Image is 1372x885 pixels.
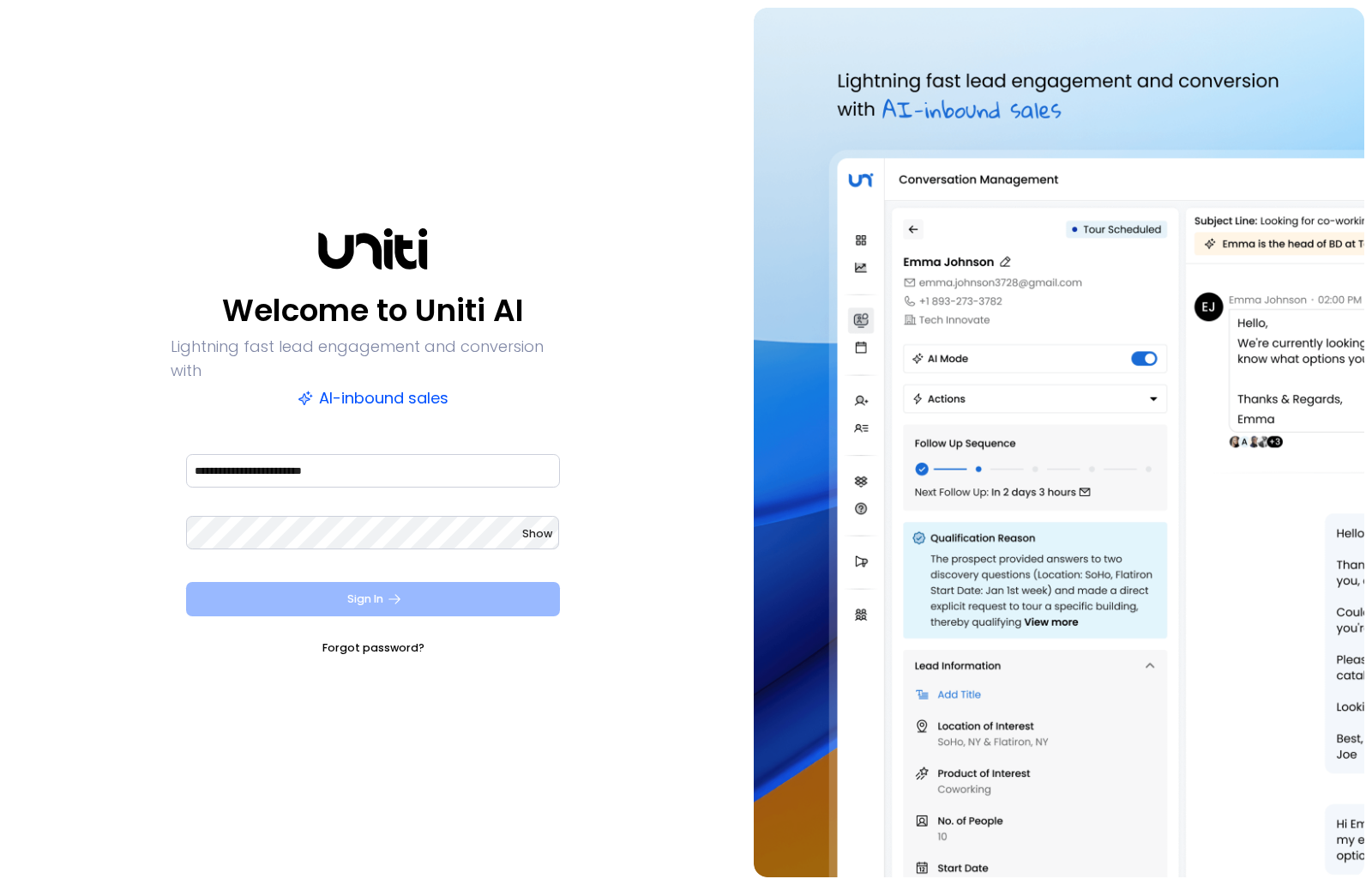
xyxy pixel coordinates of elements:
[322,640,424,657] a: Forgot password?
[298,386,448,410] p: AI-inbound sales
[754,8,1364,877] img: auth-hero.png
[186,582,560,616] button: Sign In
[522,525,552,543] button: Show
[222,290,524,331] p: Welcome to Uniti AI
[171,335,575,383] p: Lightning fast lead engagement and conversion with
[522,526,552,541] span: Show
